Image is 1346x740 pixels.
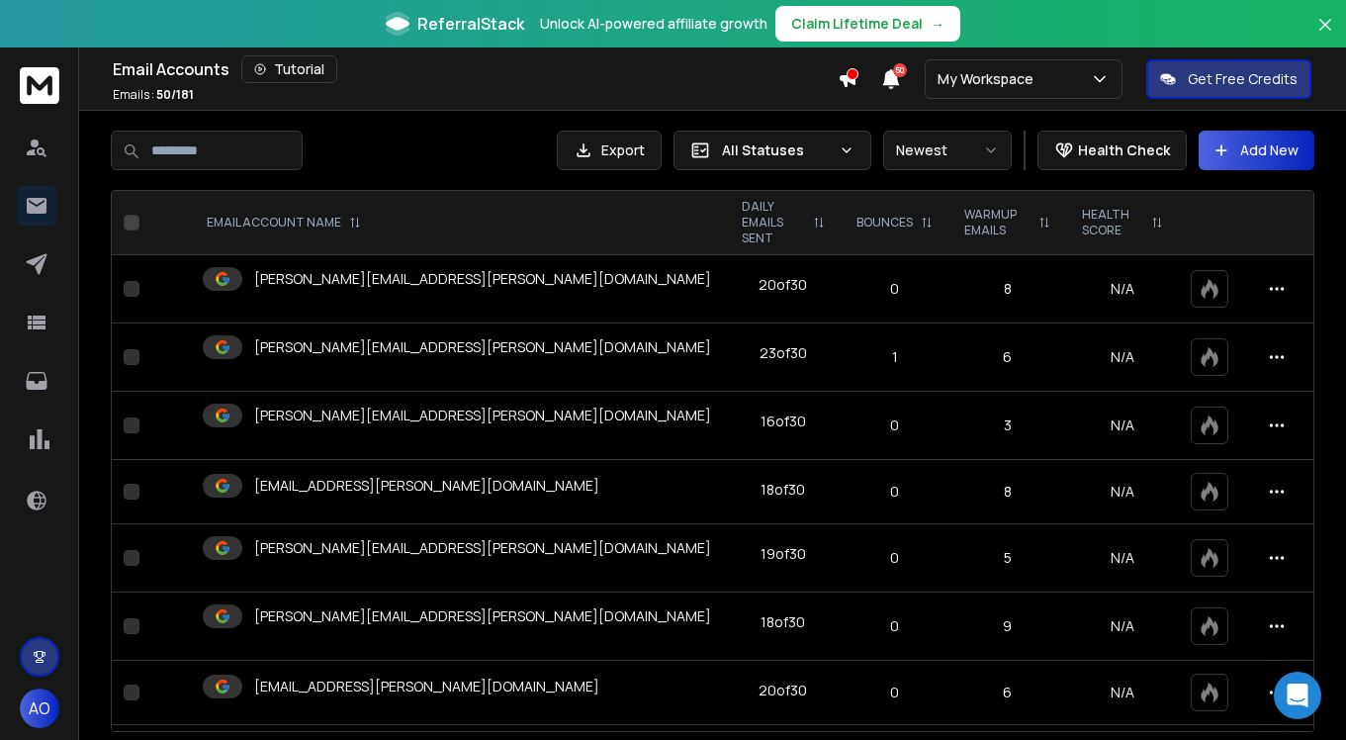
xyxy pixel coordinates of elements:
[1274,672,1321,719] div: Open Intercom Messenger
[1188,69,1298,89] p: Get Free Credits
[931,14,944,34] span: →
[254,337,711,357] p: [PERSON_NAME][EMAIL_ADDRESS][PERSON_NAME][DOMAIN_NAME]
[1082,207,1143,238] p: HEALTH SCORE
[540,14,767,34] p: Unlock AI-powered affiliate growth
[1078,279,1167,299] p: N/A
[1037,131,1187,170] button: Health Check
[856,215,913,231] p: BOUNCES
[254,606,711,626] p: [PERSON_NAME][EMAIL_ADDRESS][PERSON_NAME][DOMAIN_NAME]
[948,593,1066,661] td: 9
[254,677,599,696] p: [EMAIL_ADDRESS][PERSON_NAME][DOMAIN_NAME]
[761,612,805,632] div: 18 of 30
[1078,140,1170,160] p: Health Check
[948,661,1066,725] td: 6
[948,392,1066,460] td: 3
[775,6,960,42] button: Claim Lifetime Deal→
[156,86,194,103] span: 50 / 181
[964,207,1031,238] p: WARMUP EMAILS
[1078,548,1167,568] p: N/A
[759,681,807,700] div: 20 of 30
[1146,59,1311,99] button: Get Free Credits
[760,343,807,363] div: 23 of 30
[761,544,806,564] div: 19 of 30
[1199,131,1314,170] button: Add New
[254,269,711,289] p: [PERSON_NAME][EMAIL_ADDRESS][PERSON_NAME][DOMAIN_NAME]
[761,412,806,431] div: 16 of 30
[948,255,1066,324] td: 8
[883,131,1012,170] button: Newest
[20,689,59,728] button: AO
[722,140,831,160] p: All Statuses
[254,406,711,425] p: [PERSON_NAME][EMAIL_ADDRESS][PERSON_NAME][DOMAIN_NAME]
[852,616,937,636] p: 0
[948,324,1066,392] td: 6
[1078,683,1167,702] p: N/A
[761,480,805,500] div: 18 of 30
[742,199,805,246] p: DAILY EMAILS SENT
[759,275,807,295] div: 20 of 30
[207,215,361,231] div: EMAIL ACCOUNT NAME
[113,87,194,103] p: Emails :
[938,69,1041,89] p: My Workspace
[1312,12,1338,59] button: Close banner
[852,548,937,568] p: 0
[852,416,937,435] p: 0
[1078,347,1167,367] p: N/A
[948,460,1066,524] td: 8
[113,55,838,83] div: Email Accounts
[852,482,937,502] p: 0
[852,683,937,702] p: 0
[417,12,524,36] span: ReferralStack
[557,131,662,170] button: Export
[241,55,337,83] button: Tutorial
[254,538,711,558] p: [PERSON_NAME][EMAIL_ADDRESS][PERSON_NAME][DOMAIN_NAME]
[948,524,1066,593] td: 5
[1078,416,1167,435] p: N/A
[893,63,907,77] span: 50
[254,476,599,496] p: [EMAIL_ADDRESS][PERSON_NAME][DOMAIN_NAME]
[1078,616,1167,636] p: N/A
[852,279,937,299] p: 0
[1078,482,1167,502] p: N/A
[852,347,937,367] p: 1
